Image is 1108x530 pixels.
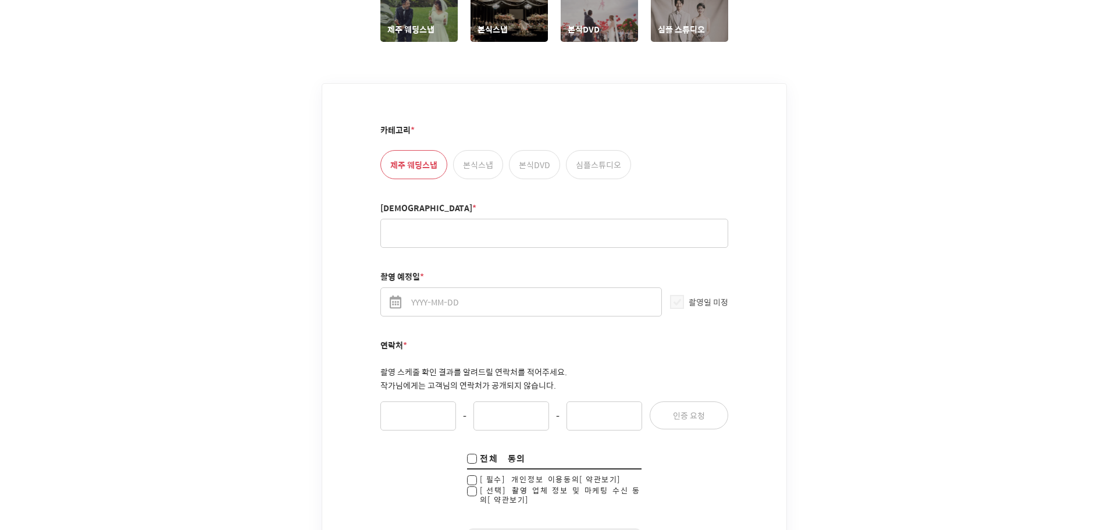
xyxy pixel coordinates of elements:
[380,287,662,316] input: YYYY-MM-DD
[77,369,150,398] a: 대화
[480,484,640,506] label: [선택] 촬영 업체 정보 및 마케팅 수신 동의
[380,202,476,214] label: [DEMOGRAPHIC_DATA]
[150,369,223,398] a: 설정
[480,473,579,485] label: [필수] 개인정보 이용동의
[579,473,622,485] label: [약관보기]
[509,150,560,179] label: 본식DVD
[380,271,424,283] label: 촬영 예정일
[380,150,447,179] label: 제주 웨딩스냅
[3,369,77,398] a: 홈
[650,401,728,429] button: 인증 요청
[380,340,407,351] label: 연락처
[37,386,44,396] span: 홈
[556,410,560,422] span: -
[453,150,503,179] label: 본식스냅
[566,150,631,179] label: 심플스튜디오
[380,365,728,392] p: 촬영 스케줄 확인 결과를 알려드릴 연락처를 적어주세요. 작가님에게는 고객님의 연락처가 공개되지 않습니다.
[463,410,466,422] span: -
[473,401,549,431] input: middle
[487,493,530,506] label: [약관보기]
[567,401,642,431] input: last
[689,296,728,308] span: 촬영일 미정
[480,451,525,465] span: 전체 동의
[180,386,194,396] span: 설정
[106,387,120,396] span: 대화
[380,125,415,136] label: 카테고리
